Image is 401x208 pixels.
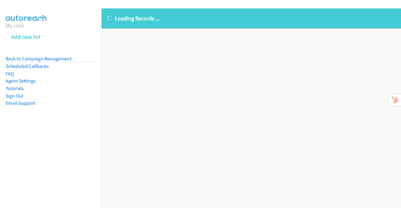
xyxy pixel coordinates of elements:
a: Scheduled Callbacks [6,63,49,69]
a: Agent Settings [6,78,36,84]
a: Tutorials [6,85,24,91]
a: Sign Out [6,93,23,99]
a: Email Support [6,100,35,106]
a: Add new list [11,33,40,40]
a: FAQ [6,71,14,77]
a: Back to Campaign Management [6,56,71,62]
p: Loading Records ... [107,14,395,23]
a: My Lists [6,22,24,29]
